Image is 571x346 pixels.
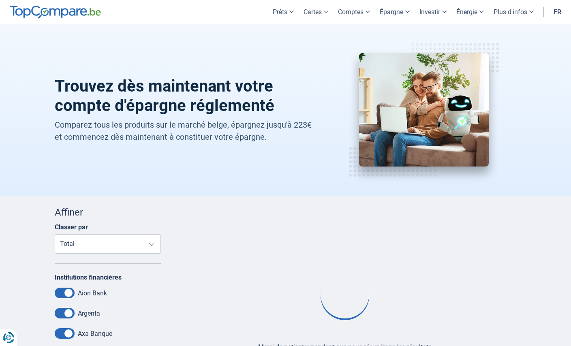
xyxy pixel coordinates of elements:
[78,310,100,317] label: Argenta
[359,53,489,167] img: Compte d'épargne réglementé
[55,223,88,231] label: Classer par
[78,289,107,297] label: Aion Bank
[55,205,161,219] div: Affiner
[78,330,112,337] label: Axa Banque
[55,273,122,281] label: Institutions financières
[55,77,319,115] h1: Trouvez dès maintenant votre compte d'épargne réglementé
[10,6,101,19] img: TopCompare
[55,119,319,143] p: Comparez tous les produits sur le marché belge, épargnez jusqu'à 223€ et commencez dès maintenant...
